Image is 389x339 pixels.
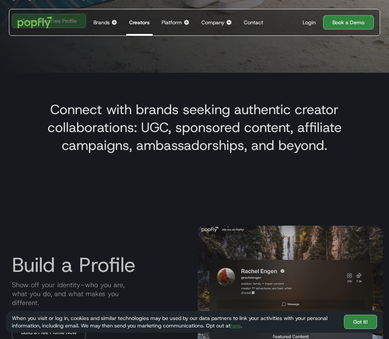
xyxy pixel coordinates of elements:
div: Brands [93,19,110,26]
div: When you visit or log in, cookies and similar technologies may be used by our data partners to li... [12,314,338,329]
div: Company [201,19,224,26]
div: Platform [162,19,182,26]
h3: Build a Profile [6,254,135,276]
a: home [12,11,60,34]
a: Got It! [344,315,377,329]
a: here [230,322,241,329]
a: Creators [126,9,153,35]
div: Contact [244,19,263,26]
h3: Connect with brands seeking authentic creator collaborations: UGC, sponsored content, affiliate c... [12,100,377,154]
div: Login [303,19,316,26]
a: Login [300,19,319,26]
a: Book a Demo [323,15,374,29]
p: Show off your identity–who you are, what you do, and what makes you different. [6,280,192,307]
div: Creators [129,19,150,26]
a: Contact [241,9,266,35]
